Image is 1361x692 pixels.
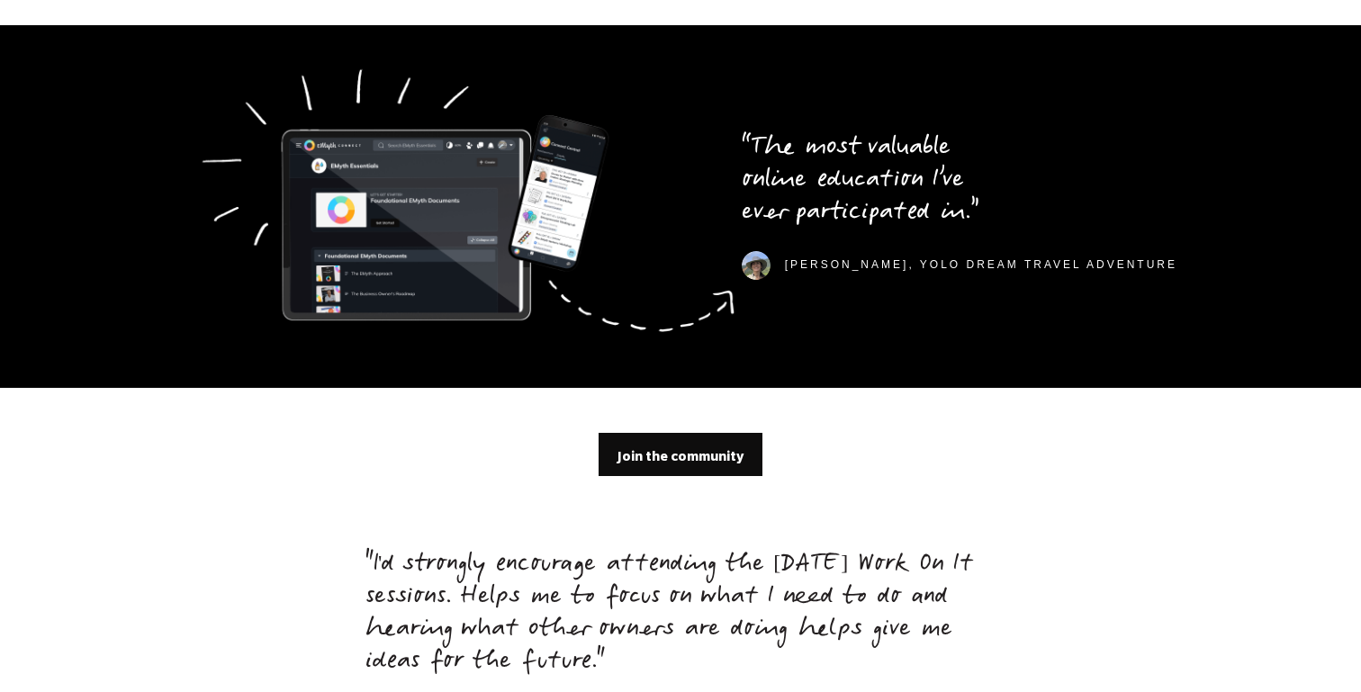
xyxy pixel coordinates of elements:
a: “The most valuableonline education I’veever participated in.” Mariyana Castleberry [PERSON_NAME],... [184,133,1177,279]
img: Mariyana Castleberry [742,251,771,280]
span: Join the community [617,446,744,466]
iframe: Chat Widget [1271,606,1361,692]
div: [PERSON_NAME], Yolo dream Travel adventure [785,257,1177,273]
span: "I'd strongly encourage attending the [DATE] Work On It sessions. Helps me to focus on what I nee... [365,548,974,680]
a: Join the community [599,433,762,476]
p: “The most valuable online education I’ve ever participated in.” [742,133,1177,230]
